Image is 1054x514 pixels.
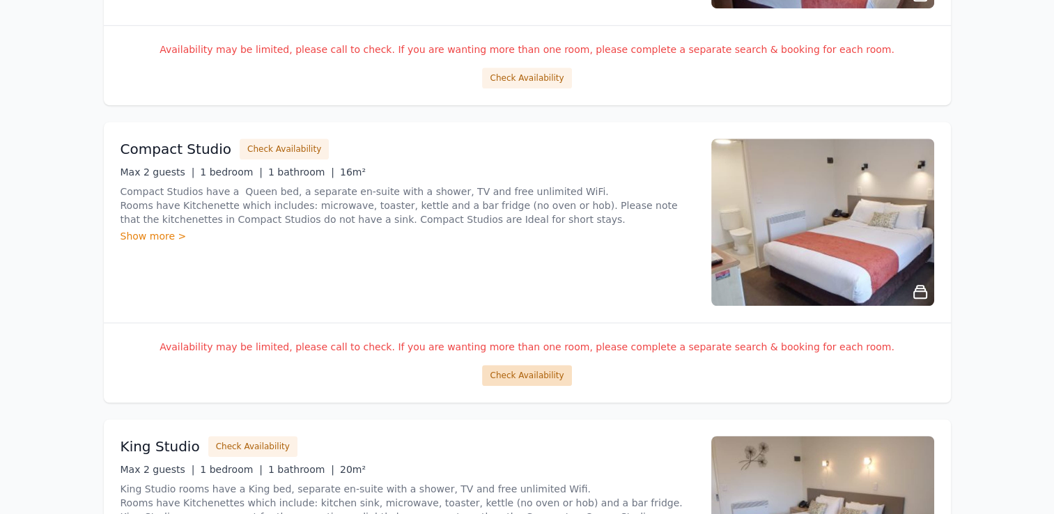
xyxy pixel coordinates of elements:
[121,229,695,243] div: Show more >
[121,340,934,354] p: Availability may be limited, please call to check. If you are wanting more than one room, please ...
[121,139,232,159] h3: Compact Studio
[240,139,329,159] button: Check Availability
[121,166,195,178] span: Max 2 guests |
[482,68,571,88] button: Check Availability
[121,42,934,56] p: Availability may be limited, please call to check. If you are wanting more than one room, please ...
[200,166,263,178] span: 1 bedroom |
[340,166,366,178] span: 16m²
[268,166,334,178] span: 1 bathroom |
[482,365,571,386] button: Check Availability
[208,436,297,457] button: Check Availability
[121,464,195,475] span: Max 2 guests |
[121,185,695,226] p: Compact Studios have a Queen bed, a separate en-suite with a shower, TV and free unlimited WiFi. ...
[200,464,263,475] span: 1 bedroom |
[340,464,366,475] span: 20m²
[268,464,334,475] span: 1 bathroom |
[121,437,200,456] h3: King Studio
